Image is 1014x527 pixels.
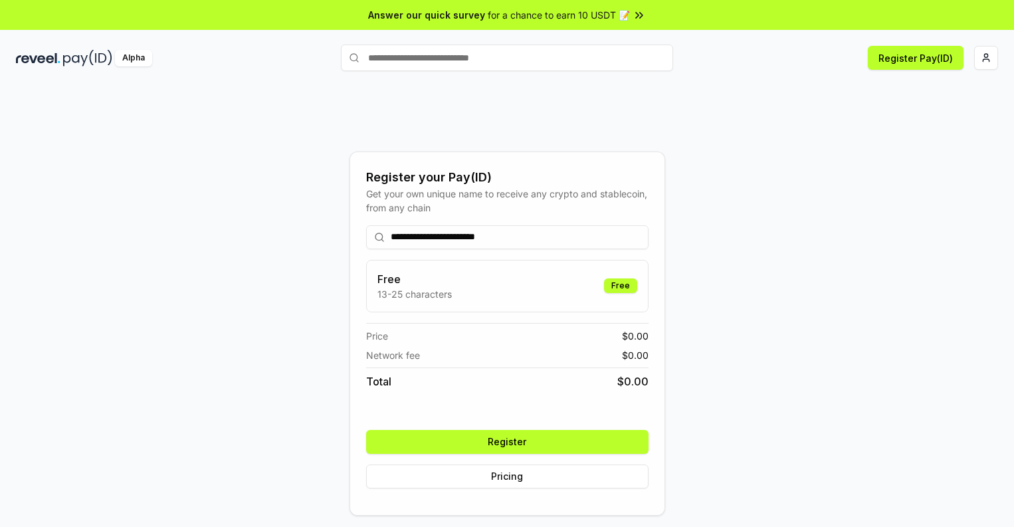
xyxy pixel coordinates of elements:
[868,46,963,70] button: Register Pay(ID)
[115,50,152,66] div: Alpha
[366,465,649,488] button: Pricing
[366,430,649,454] button: Register
[366,373,391,389] span: Total
[366,348,420,362] span: Network fee
[366,168,649,187] div: Register your Pay(ID)
[622,329,649,343] span: $ 0.00
[617,373,649,389] span: $ 0.00
[377,271,452,287] h3: Free
[622,348,649,362] span: $ 0.00
[16,50,60,66] img: reveel_dark
[368,8,485,22] span: Answer our quick survey
[604,278,637,293] div: Free
[366,329,388,343] span: Price
[488,8,630,22] span: for a chance to earn 10 USDT 📝
[377,287,452,301] p: 13-25 characters
[366,187,649,215] div: Get your own unique name to receive any crypto and stablecoin, from any chain
[63,50,112,66] img: pay_id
